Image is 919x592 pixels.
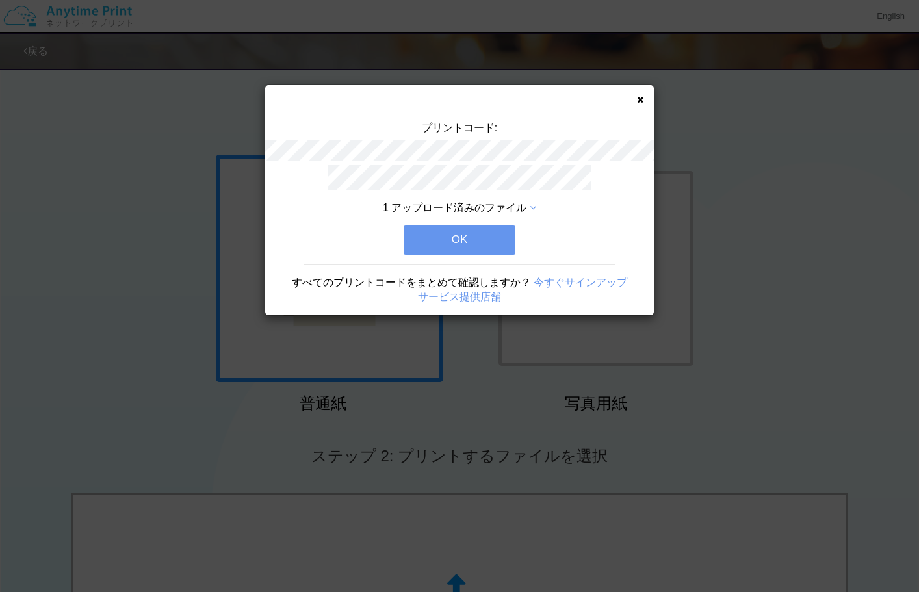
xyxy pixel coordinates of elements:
a: 今すぐサインアップ [534,277,627,288]
span: プリントコード: [422,122,497,133]
span: 1 アップロード済みのファイル [383,202,526,213]
span: すべてのプリントコードをまとめて確認しますか？ [292,277,531,288]
a: サービス提供店舗 [418,291,501,302]
button: OK [404,225,515,254]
